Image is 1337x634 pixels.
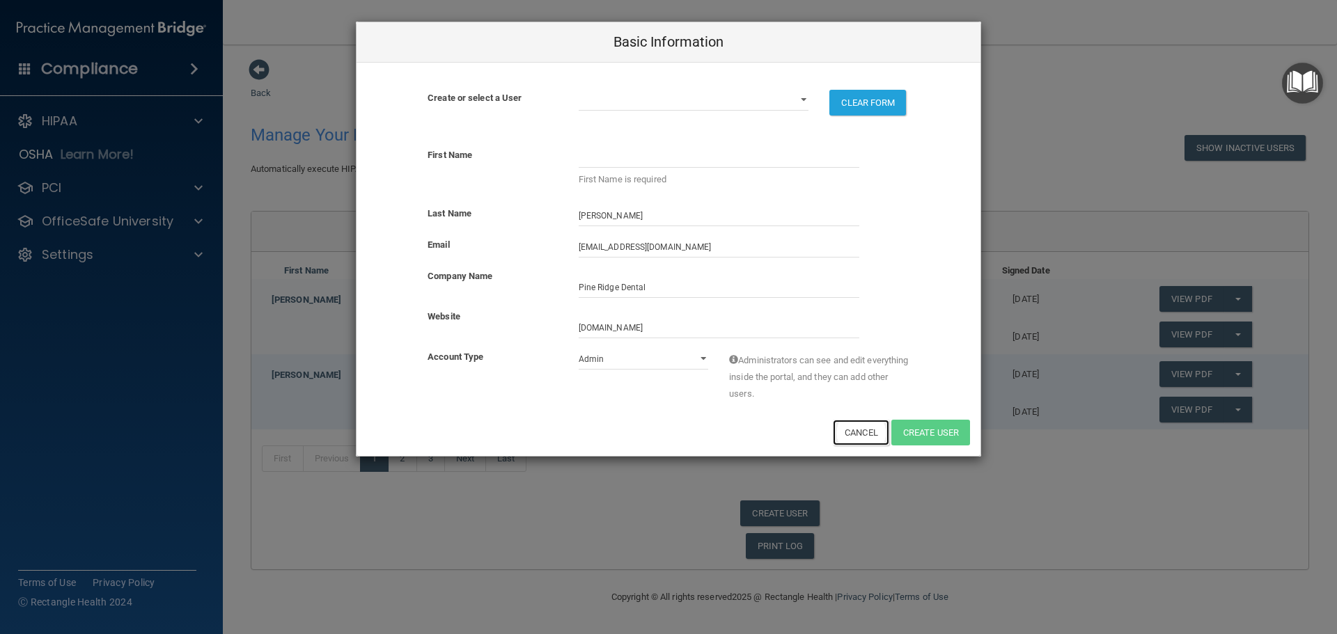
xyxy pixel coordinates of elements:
b: Company Name [428,271,492,281]
p: First Name is required [579,171,859,188]
button: Cancel [833,420,889,445]
button: Create User [891,420,970,445]
div: Basic Information [357,22,980,63]
b: First Name [428,150,472,160]
span: Administrators can see and edit everything inside the portal, and they can add other users. [729,352,909,402]
b: Website [428,311,460,322]
button: Open Resource Center [1282,63,1323,104]
button: CLEAR FORM [829,90,906,116]
iframe: Drift Widget Chat Controller [1096,535,1320,591]
b: Create or select a User [428,93,522,103]
b: Email [428,239,450,250]
b: Account Type [428,351,483,362]
b: Last Name [428,208,471,219]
